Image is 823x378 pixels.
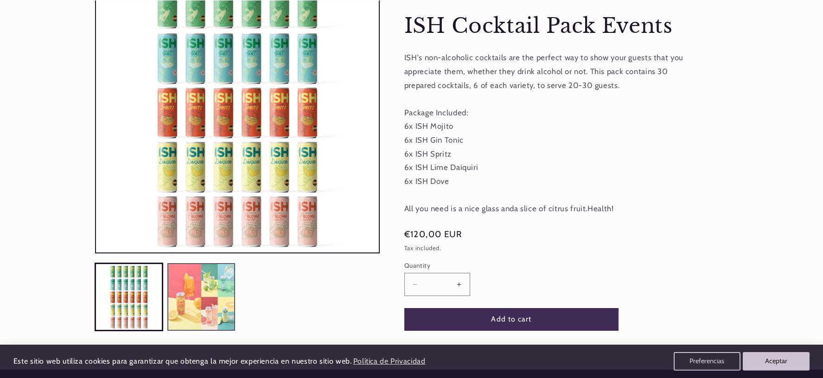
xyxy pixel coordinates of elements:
span: ISH's non-alcoholic cocktails are the perfect way to show your guests that you appreciate them, w... [404,53,683,89]
button: Load image 1 in gallery view [95,263,163,331]
span: €120,00 EUR [404,227,462,240]
button: Preferencias [674,352,740,371]
span: 6x ISH Gin Tonic [404,135,464,145]
div: Tax included. [404,244,696,253]
h1: ISH Cocktail Pack Events [404,13,696,39]
span: 6x ISH Spritz [404,149,452,158]
span: 6x ISH Mojito [404,121,453,131]
div: a slice of citrus fruit. Health! [404,202,696,216]
span: Este sitio web utiliza cookies para garantizar que obtenga la mejor experiencia en nuestro sitio ... [13,357,352,365]
span: Package Included: [404,107,468,117]
button: Add to cart [404,308,619,330]
span: 6x ISH Lime Daiquiri [404,163,478,172]
button: Aceptar [743,352,810,371]
label: Quantity [404,260,619,270]
span: 6x ISH Dove [404,176,449,185]
button: Load image 2 in gallery view [167,263,235,331]
a: Política de Privacidad (opens in a new tab) [351,353,427,370]
span: All you need is a nice glass and [404,204,514,213]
